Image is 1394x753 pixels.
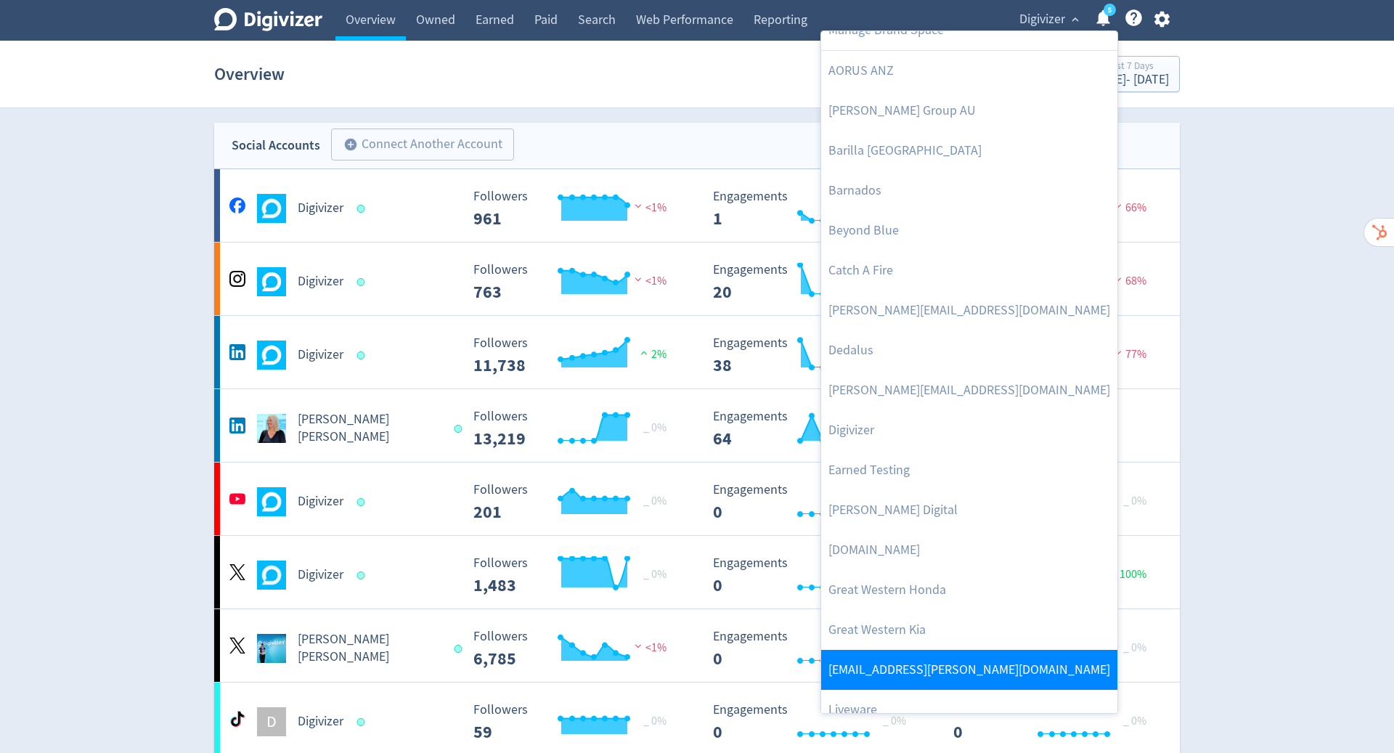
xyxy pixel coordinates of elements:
[821,290,1117,330] a: [PERSON_NAME][EMAIL_ADDRESS][DOMAIN_NAME]
[821,410,1117,450] a: Digivizer
[821,171,1117,211] a: Barnados
[821,450,1117,490] a: Earned Testing
[821,251,1117,290] a: Catch A Fire
[821,91,1117,131] a: [PERSON_NAME] Group AU
[821,650,1117,690] a: [EMAIL_ADDRESS][PERSON_NAME][DOMAIN_NAME]
[821,370,1117,410] a: [PERSON_NAME][EMAIL_ADDRESS][DOMAIN_NAME]
[821,211,1117,251] a: Beyond Blue
[821,490,1117,530] a: [PERSON_NAME] Digital
[821,530,1117,570] a: [DOMAIN_NAME]
[821,131,1117,171] a: Barilla [GEOGRAPHIC_DATA]
[821,610,1117,650] a: Great Western Kia
[821,51,1117,91] a: AORUS ANZ
[821,690,1117,730] a: Liveware
[821,570,1117,610] a: Great Western Honda
[821,330,1117,370] a: Dedalus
